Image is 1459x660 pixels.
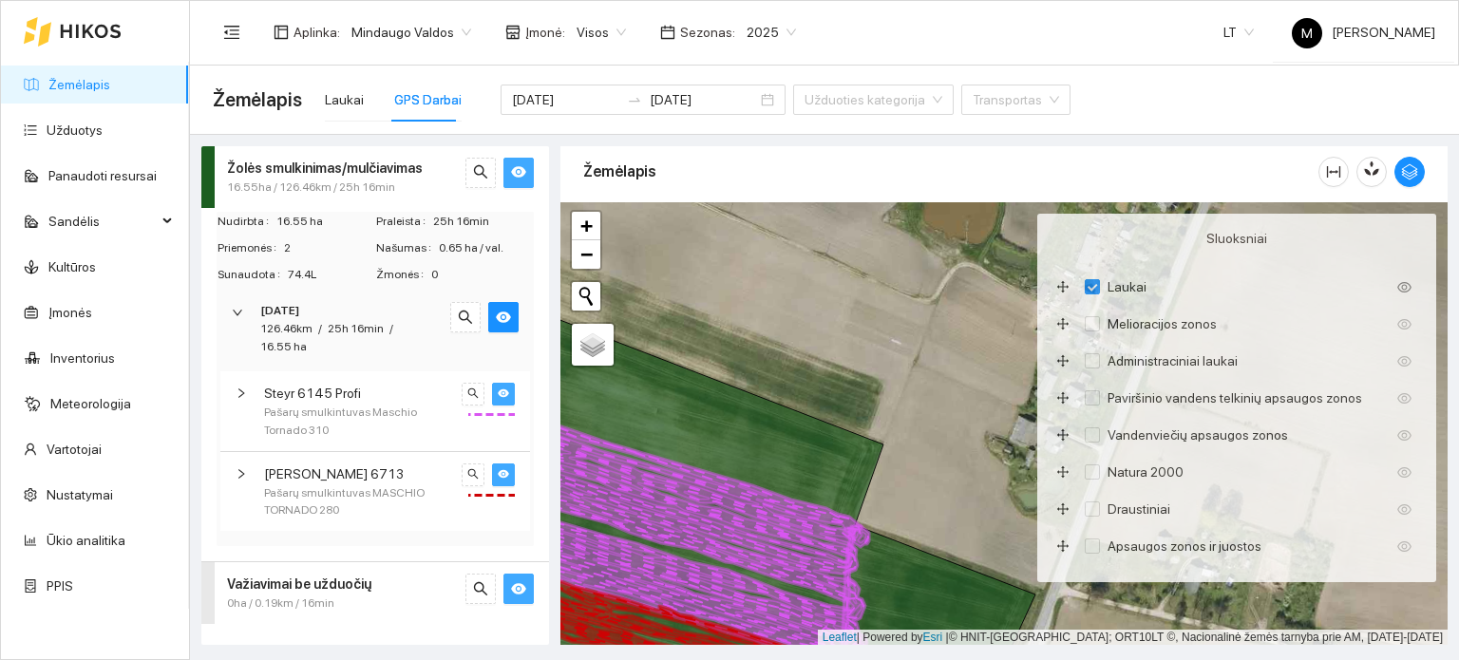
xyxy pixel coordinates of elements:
[47,442,102,457] a: Vartotojai
[351,18,471,47] span: Mindaugo Valdos
[227,576,371,592] strong: Važiavimai be užduočių
[328,322,384,335] span: 25h 16min
[1056,465,1079,479] span: drag
[227,160,423,176] strong: Žolės smulkinimas/mulčiavimas
[260,304,299,317] strong: [DATE]
[264,404,455,440] span: Pašarų smulkintuvas Maschio Tornado 310
[467,387,479,401] span: search
[498,387,509,401] span: eye
[511,164,526,182] span: eye
[503,574,534,604] button: eye
[288,266,374,284] span: 74.4L
[923,631,943,644] a: Esri
[50,350,115,366] a: Inventorius
[572,282,600,311] button: Initiate a new search
[473,581,488,599] span: search
[294,22,340,43] span: Aplinka :
[680,22,735,43] span: Sezonas :
[1100,276,1154,297] span: Laukai
[284,239,374,257] span: 2
[227,594,334,613] span: 0ha / 0.19km / 16min
[580,242,593,266] span: −
[650,89,757,110] input: Pabaigos data
[276,213,374,231] span: 16.55 ha
[572,324,614,366] a: Layers
[213,85,302,115] span: Žemėlapis
[747,18,796,47] span: 2025
[1056,502,1079,516] span: drag
[325,89,364,110] div: Laukai
[217,291,534,368] div: [DATE]126.46km/25h 16min/16.55 hasearcheye
[260,340,307,353] span: 16.55 ha
[318,322,322,335] span: /
[1056,280,1079,293] span: drag
[439,239,533,257] span: 0.65 ha / val.
[492,383,515,405] button: eye
[1397,354,1412,368] span: eye
[218,266,288,284] span: Sunaudota
[1223,18,1254,47] span: LT
[1100,536,1269,556] span: Apsaugos zonos ir juostos
[572,240,600,269] a: Zoom out
[492,463,515,486] button: eye
[50,396,131,411] a: Meteorologija
[1301,18,1313,48] span: M
[496,310,511,328] span: eye
[274,25,289,40] span: layout
[220,371,530,451] div: Steyr 6145 ProfiPašarų smulkintuvas Maschio Tornado 310searcheye
[48,77,110,92] a: Žemėlapis
[389,322,393,335] span: /
[525,22,565,43] span: Įmonė :
[1100,499,1178,519] span: Draustiniai
[1206,228,1267,249] span: Sluoksniai
[1100,462,1191,482] span: Natura 2000
[264,383,361,404] span: Steyr 6145 Profi
[1100,313,1224,334] span: Melioracijos zonos
[201,562,549,624] div: Važiavimai be užduočių0ha / 0.19km / 16minsearcheye
[462,383,484,405] button: search
[1100,424,1296,445] span: Vandenviečių apsaugos zonos
[1056,354,1079,368] span: drag
[1056,539,1079,553] span: drag
[47,578,73,594] a: PPIS
[47,533,125,548] a: Ūkio analitika
[818,630,1448,646] div: | Powered by © HNIT-[GEOGRAPHIC_DATA]; ORT10LT ©, Nacionalinė žemės tarnyba prie AM, [DATE]-[DATE]
[465,574,496,604] button: search
[627,92,642,107] span: to
[458,310,473,328] span: search
[394,89,462,110] div: GPS Darbai
[1397,428,1412,443] span: eye
[512,89,619,110] input: Pradžios data
[218,239,284,257] span: Priemonės
[1397,391,1412,405] span: eye
[376,239,439,257] span: Našumas
[48,168,157,183] a: Panaudoti resursai
[627,92,642,107] span: swap-right
[220,452,530,532] div: [PERSON_NAME] 6713Pašarų smulkintuvas MASCHIO TORNADO 280searcheye
[467,468,479,481] span: search
[503,158,534,188] button: eye
[505,25,521,40] span: shop
[1397,280,1412,294] span: eye
[218,213,276,231] span: Nudirbta
[660,25,675,40] span: calendar
[1100,387,1370,408] span: Paviršinio vandens telkinių apsaugos zonos
[433,213,533,231] span: 25h 16min
[1397,539,1412,554] span: eye
[465,158,496,188] button: search
[48,202,157,240] span: Sandėlis
[48,259,96,274] a: Kultūros
[577,18,626,47] span: Visos
[47,487,113,502] a: Nustatymai
[431,266,533,284] span: 0
[47,123,103,138] a: Užduotys
[498,468,509,481] span: eye
[580,214,593,237] span: +
[473,164,488,182] span: search
[1397,502,1412,517] span: eye
[264,463,404,484] span: [PERSON_NAME] 6713
[511,581,526,599] span: eye
[260,322,313,335] span: 126.46km
[583,144,1318,198] div: Žemėlapis
[227,179,395,197] span: 16.55ha / 126.46km / 25h 16min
